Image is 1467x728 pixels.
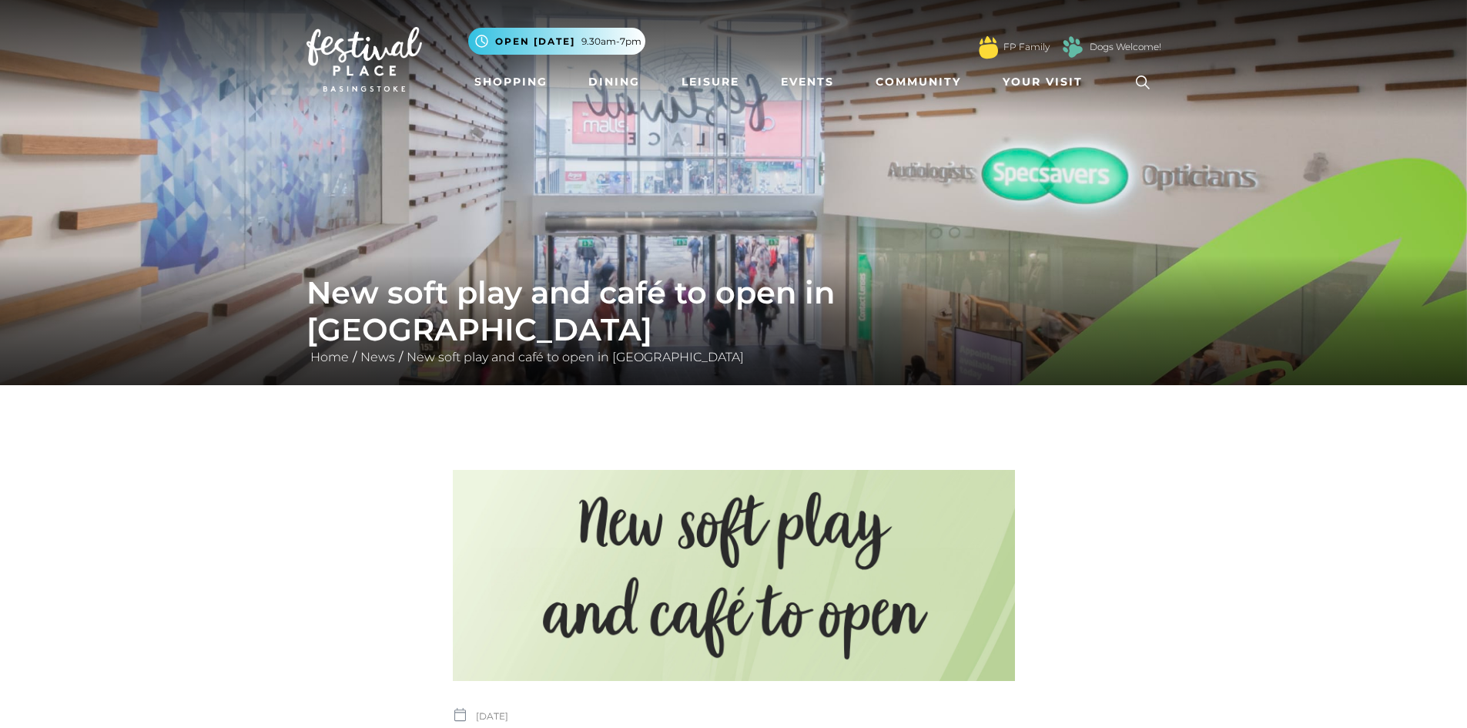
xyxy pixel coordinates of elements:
[403,350,748,364] a: New soft play and café to open in [GEOGRAPHIC_DATA]
[453,706,509,721] p: [DATE]
[1003,40,1050,54] a: FP Family
[869,68,967,96] a: Community
[306,274,1161,348] h1: New soft play and café to open in [GEOGRAPHIC_DATA]
[357,350,399,364] a: News
[581,35,641,49] span: 9.30am-7pm
[582,68,646,96] a: Dining
[295,274,1173,367] div: / /
[1003,74,1083,90] span: Your Visit
[306,27,422,92] img: Festival Place Logo
[1090,40,1161,54] a: Dogs Welcome!
[468,28,645,55] button: Open [DATE] 9.30am-7pm
[468,68,554,96] a: Shopping
[675,68,745,96] a: Leisure
[996,68,1097,96] a: Your Visit
[306,350,353,364] a: Home
[775,68,840,96] a: Events
[495,35,575,49] span: Open [DATE]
